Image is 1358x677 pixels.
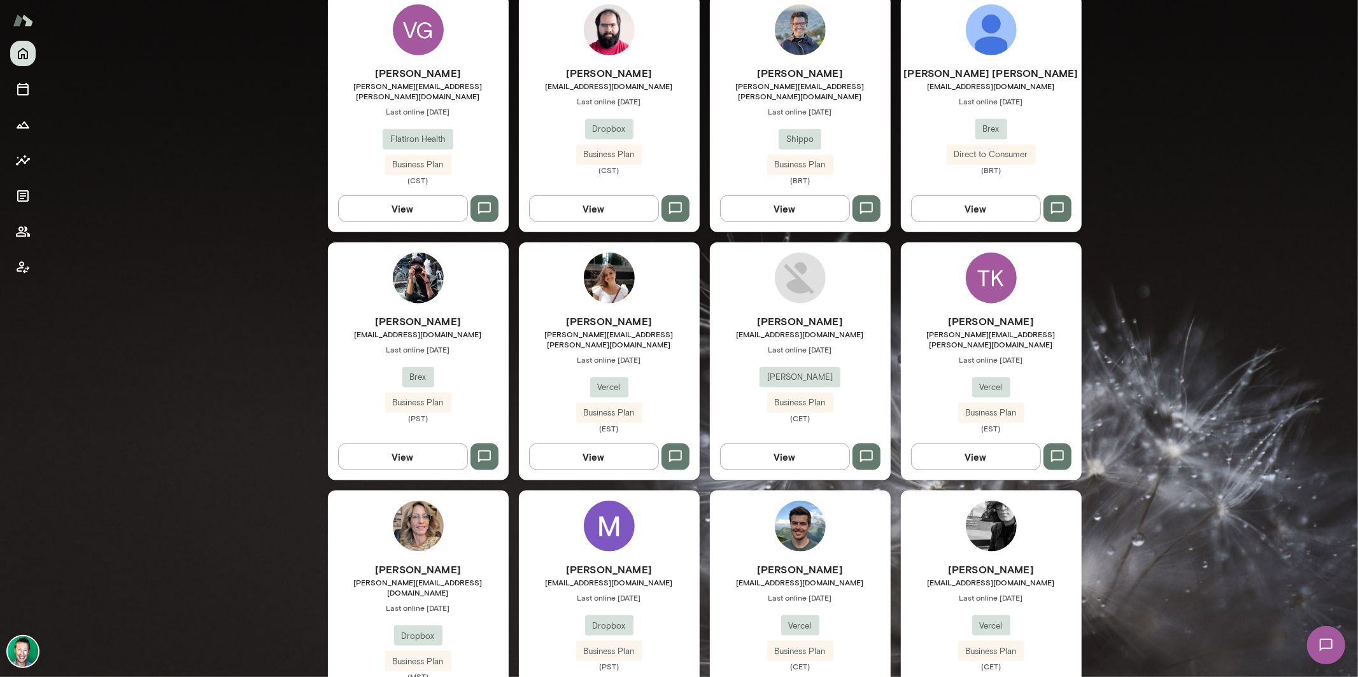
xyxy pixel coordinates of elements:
span: [EMAIL_ADDRESS][DOMAIN_NAME] [710,577,891,587]
span: [PERSON_NAME][EMAIL_ADDRESS][PERSON_NAME][DOMAIN_NAME] [519,329,700,349]
span: Dropbox [585,123,633,136]
span: [EMAIL_ADDRESS][DOMAIN_NAME] [328,329,509,339]
span: Business Plan [958,407,1024,419]
img: Mark Shuster [584,501,635,552]
button: Sessions [10,76,36,102]
span: (PST) [328,413,509,423]
h6: [PERSON_NAME] [901,562,1082,577]
span: Business Plan [576,148,642,161]
button: Insights [10,148,36,173]
span: Last online [DATE] [710,592,891,603]
img: Adam Ranfelt [584,4,635,55]
span: Flatiron Health [383,133,453,146]
h6: [PERSON_NAME] [PERSON_NAME] [901,66,1082,81]
img: Júlio Batista [775,4,826,55]
span: Last online [DATE] [710,106,891,116]
img: Ruben Segura [775,253,826,304]
img: Kathryn Middleton [584,253,635,304]
button: Client app [10,255,36,280]
span: Last online [DATE] [901,96,1082,106]
span: (CST) [519,165,700,175]
img: Mehtab Chithiwala [393,253,444,304]
img: Mento [13,8,33,32]
button: View [529,195,659,222]
span: [EMAIL_ADDRESS][DOMAIN_NAME] [710,329,891,339]
button: View [338,195,468,222]
span: (CET) [710,661,891,671]
span: Direct to Consumer [947,148,1036,161]
div: TK [966,253,1017,304]
h6: [PERSON_NAME] [519,562,700,577]
h6: [PERSON_NAME] [328,66,509,81]
button: View [720,443,850,470]
img: Brian Lawrence [8,636,38,667]
span: [EMAIL_ADDRESS][DOMAIN_NAME] [901,577,1082,587]
span: Brex [975,123,1007,136]
span: Business Plan [385,655,451,668]
div: VG [393,4,444,55]
span: [EMAIL_ADDRESS][DOMAIN_NAME] [519,81,700,91]
h6: [PERSON_NAME] [710,66,891,81]
button: Members [10,219,36,244]
span: Brex [402,371,434,384]
span: Last online [DATE] [328,106,509,116]
button: View [911,443,1041,470]
span: Business Plan [958,645,1024,658]
span: Business Plan [767,645,833,658]
h6: [PERSON_NAME] [901,314,1082,329]
button: View [720,195,850,222]
button: View [911,195,1041,222]
span: [PERSON_NAME][EMAIL_ADDRESS][PERSON_NAME][DOMAIN_NAME] [901,329,1082,349]
span: (BRT) [710,175,891,185]
span: Last online [DATE] [901,592,1082,603]
span: Business Plan [385,396,451,409]
span: Shippo [779,133,821,146]
span: Last online [DATE] [710,344,891,354]
h6: [PERSON_NAME] [519,314,700,329]
img: Bel Curcio [966,501,1017,552]
button: Documents [10,183,36,209]
span: Vercel [590,381,628,394]
span: Business Plan [767,158,833,171]
span: Last online [DATE] [519,354,700,365]
span: (EST) [519,423,700,433]
button: Home [10,41,36,66]
span: Last online [DATE] [328,603,509,613]
span: (CST) [328,175,509,185]
span: Vercel [972,381,1010,394]
button: Growth Plan [10,112,36,137]
h6: [PERSON_NAME] [519,66,700,81]
span: Vercel [781,620,819,632]
span: [PERSON_NAME][EMAIL_ADDRESS][DOMAIN_NAME] [328,577,509,597]
span: [EMAIL_ADDRESS][DOMAIN_NAME] [901,81,1082,91]
span: [PERSON_NAME][EMAIL_ADDRESS][PERSON_NAME][DOMAIN_NAME] [328,81,509,101]
span: Vercel [972,620,1010,632]
img: Avallon Azevedo [966,4,1017,55]
span: Dropbox [585,620,633,632]
h6: [PERSON_NAME] [328,314,509,329]
span: (PST) [519,661,700,671]
span: (BRT) [901,165,1082,175]
span: Dropbox [394,630,442,643]
h6: [PERSON_NAME] [328,562,509,577]
span: Last online [DATE] [901,354,1082,365]
span: Last online [DATE] [328,344,509,354]
img: Chris Widmaier [775,501,826,552]
span: (CET) [710,413,891,423]
button: View [338,443,468,470]
img: Barb Adams [393,501,444,552]
span: Business Plan [576,645,642,658]
span: Business Plan [576,407,642,419]
h6: [PERSON_NAME] [710,562,891,577]
button: View [529,443,659,470]
h6: [PERSON_NAME] [710,314,891,329]
span: [PERSON_NAME] [760,371,840,384]
span: [EMAIL_ADDRESS][DOMAIN_NAME] [519,577,700,587]
span: (CET) [901,661,1082,671]
span: Business Plan [385,158,451,171]
span: (EST) [901,423,1082,433]
span: [PERSON_NAME][EMAIL_ADDRESS][PERSON_NAME][DOMAIN_NAME] [710,81,891,101]
span: Last online [DATE] [519,592,700,603]
span: Last online [DATE] [519,96,700,106]
span: Business Plan [767,396,833,409]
